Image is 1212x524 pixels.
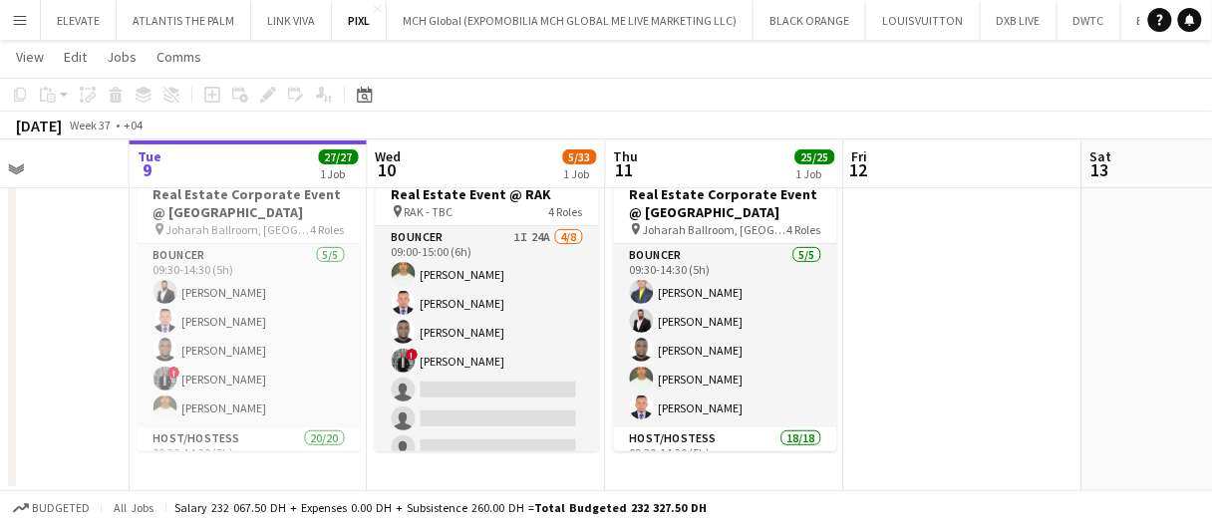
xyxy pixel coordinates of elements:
[138,244,361,427] app-card-role: Bouncer5/509:30-14:30 (5h)[PERSON_NAME][PERSON_NAME][PERSON_NAME]![PERSON_NAME][PERSON_NAME]
[156,48,201,66] span: Comms
[16,116,62,135] div: [DATE]
[64,48,87,66] span: Edit
[251,1,332,40] button: LINK VIVA
[138,147,161,165] span: Tue
[107,48,137,66] span: Jobs
[795,149,835,164] span: 25/25
[614,244,837,427] app-card-role: Bouncer5/509:30-14:30 (5h)[PERSON_NAME][PERSON_NAME][PERSON_NAME][PERSON_NAME][PERSON_NAME]
[405,204,454,219] span: RAK - TBC
[117,1,251,40] button: ATLANTIS THE PALM
[332,1,387,40] button: PIXL
[376,226,599,496] app-card-role: Bouncer1I24A4/809:00-15:00 (6h)[PERSON_NAME][PERSON_NAME][PERSON_NAME]![PERSON_NAME]
[66,118,116,132] span: Week 37
[866,1,981,40] button: LOUIS VUITTON
[407,349,419,361] span: !
[319,149,359,164] span: 27/27
[373,158,402,181] span: 10
[563,149,597,164] span: 5/33
[311,222,345,237] span: 4 Roles
[849,158,868,181] span: 12
[852,147,868,165] span: Fri
[387,1,754,40] button: MCH Global (EXPOMOBILIA MCH GLOBAL ME LIVE MARKETING LLC)
[1058,1,1121,40] button: DWTC
[32,501,90,515] span: Budgeted
[376,156,599,451] app-job-card: 09:00-15:00 (6h)5/33Real Estate Event @ RAK RAK - TBC4 RolesBouncer1I24A4/809:00-15:00 (6h)[PERSO...
[643,222,787,237] span: Joharah Ballroom, [GEOGRAPHIC_DATA]
[376,147,402,165] span: Wed
[796,166,834,181] div: 1 Job
[16,48,44,66] span: View
[135,158,161,181] span: 9
[8,44,52,70] a: View
[549,204,583,219] span: 4 Roles
[10,497,93,519] button: Budgeted
[1087,158,1112,181] span: 13
[614,156,837,451] app-job-card: 09:30-14:30 (5h)25/25Real Estate Corporate Event @ [GEOGRAPHIC_DATA] Joharah Ballroom, [GEOGRAPHI...
[168,367,180,379] span: !
[754,1,866,40] button: BLACK ORANGE
[138,185,361,221] h3: Real Estate Corporate Event @ [GEOGRAPHIC_DATA]
[149,44,209,70] a: Comms
[611,158,639,181] span: 11
[981,1,1058,40] button: DXB LIVE
[41,1,117,40] button: ELEVATE
[614,147,639,165] span: Thu
[564,166,596,181] div: 1 Job
[174,500,707,515] div: Salary 232 067.50 DH + Expenses 0.00 DH + Subsistence 260.00 DH =
[320,166,358,181] div: 1 Job
[138,156,361,451] app-job-card: 09:30-14:30 (5h)27/27Real Estate Corporate Event @ [GEOGRAPHIC_DATA] Joharah Ballroom, [GEOGRAPHI...
[1090,147,1112,165] span: Sat
[534,500,707,515] span: Total Budgeted 232 327.50 DH
[376,185,599,203] h3: Real Estate Event @ RAK
[99,44,145,70] a: Jobs
[614,185,837,221] h3: Real Estate Corporate Event @ [GEOGRAPHIC_DATA]
[124,118,143,132] div: +04
[56,44,95,70] a: Edit
[787,222,821,237] span: 4 Roles
[166,222,311,237] span: Joharah Ballroom, [GEOGRAPHIC_DATA]
[110,500,157,515] span: All jobs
